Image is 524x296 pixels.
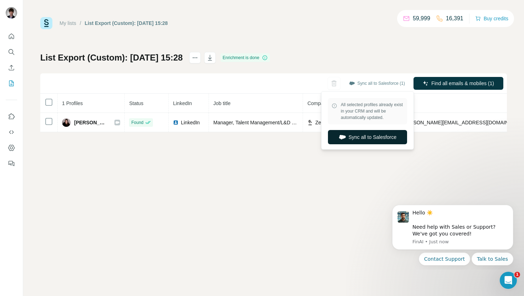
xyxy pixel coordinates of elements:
[413,77,503,90] button: Find all emails & mobiles (1)
[6,157,17,170] button: Feedback
[189,52,201,63] button: actions
[344,78,410,89] button: Sync all to Salesforce (1)
[213,100,230,106] span: Job title
[6,141,17,154] button: Dashboard
[381,198,524,270] iframe: Intercom notifications message
[62,118,71,127] img: Avatar
[221,53,270,62] div: Enrichment is done
[413,14,430,23] p: 59,999
[6,126,17,139] button: Use Surfe API
[6,30,17,43] button: Quick start
[475,14,508,24] button: Buy credits
[131,119,143,126] span: Found
[181,119,200,126] span: LinkedIn
[6,7,17,19] img: Avatar
[40,17,52,29] img: Surfe Logo
[315,119,359,126] span: Zebra Technologies
[173,100,192,106] span: LinkedIn
[62,100,83,106] span: 1 Profiles
[514,272,520,277] span: 1
[328,130,407,144] button: Sync all to Salesforce
[74,119,107,126] span: [PERSON_NAME]
[129,100,143,106] span: Status
[40,52,183,63] h1: List Export (Custom): [DATE] 15:28
[6,77,17,90] button: My lists
[500,272,517,289] iframe: Intercom live chat
[341,102,404,121] span: All selected profiles already exist in your CRM and will be automatically updated.
[446,14,463,23] p: 16,391
[307,120,313,125] img: company-logo
[173,120,179,125] img: LinkedIn logo
[6,61,17,74] button: Enrich CSV
[80,20,81,27] li: /
[431,80,494,87] span: Find all emails & mobiles (1)
[85,20,168,27] div: List Export (Custom): [DATE] 15:28
[6,110,17,123] button: Use Surfe on LinkedIn
[213,120,318,125] span: Manager, Talent Management/L&D Enablement
[6,46,17,58] button: Search
[60,20,76,26] a: My lists
[307,100,329,106] span: Company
